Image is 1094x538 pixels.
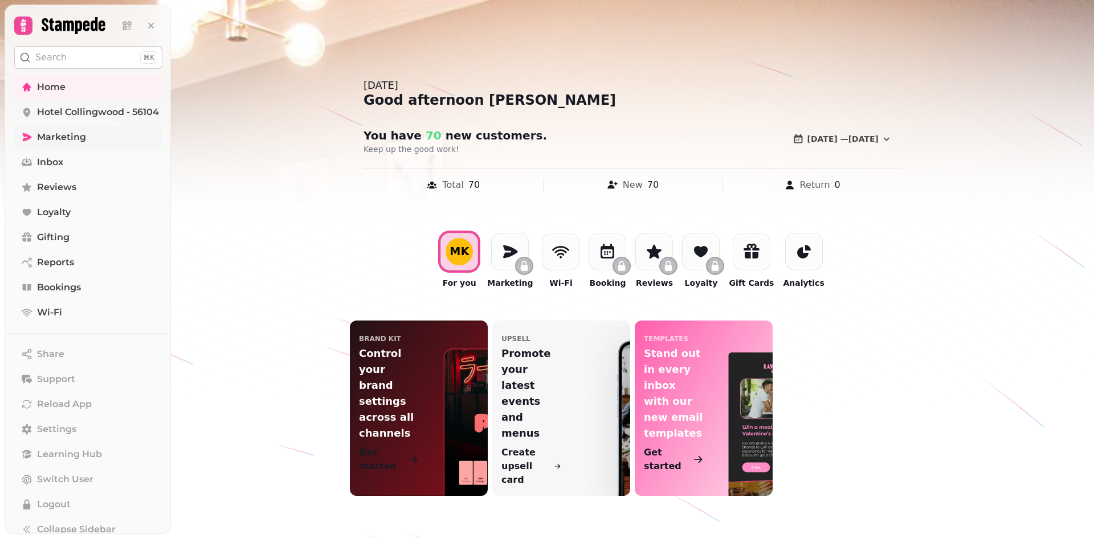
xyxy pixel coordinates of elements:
[37,498,71,511] span: Logout
[14,126,162,149] a: Marketing
[685,277,718,289] p: Loyalty
[37,231,70,244] span: Gifting
[364,77,901,93] div: [DATE]
[14,251,162,274] a: Reports
[14,343,162,365] button: Share
[501,334,530,343] p: upsell
[14,276,162,299] a: Bookings
[14,443,162,466] a: Learning Hub
[14,493,162,516] button: Logout
[140,51,157,64] div: ⌘K
[14,368,162,391] button: Support
[359,446,406,473] p: Get started
[644,346,704,441] p: Stand out in every inbox with our new email templates
[14,418,162,441] a: Settings
[450,246,469,257] div: M K
[37,422,76,436] span: Settings
[37,347,64,361] span: Share
[636,277,673,289] p: Reviews
[37,155,63,169] span: Inbox
[350,321,488,496] a: Brand KitControl your brand settings across all channelsGet started
[37,256,74,269] span: Reports
[364,91,901,109] div: Good afternoon [PERSON_NAME]
[37,523,116,536] span: Collapse Sidebar
[443,277,476,289] p: For you
[14,301,162,324] a: Wi-Fi
[783,277,824,289] p: Analytics
[14,468,162,491] button: Switch User
[783,128,901,150] button: [DATE] —[DATE]
[37,206,71,219] span: Loyalty
[364,128,582,143] h2: You have new customer s .
[644,446,691,473] p: Get started
[37,306,62,319] span: Wi-Fi
[37,397,92,411] span: Reload App
[37,473,93,486] span: Switch User
[14,201,162,224] a: Loyalty
[549,277,572,289] p: Wi-Fi
[14,226,162,249] a: Gifting
[37,180,76,194] span: Reviews
[37,372,75,386] span: Support
[37,447,102,461] span: Learning Hub
[37,130,86,144] span: Marketing
[807,135,879,143] span: [DATE] — [DATE]
[501,446,552,487] p: Create upsell card
[359,346,419,441] p: Control your brand settings across all channels
[487,277,533,289] p: Marketing
[14,76,162,98] a: Home
[589,277,626,289] p: Booking
[37,105,159,119] span: Hotel Collingwood - 56104
[14,176,162,199] a: Reviews
[364,143,655,155] p: Keep up the good work!
[359,334,401,343] p: Brand Kit
[501,346,561,441] p: Promote your latest events and menus
[35,51,67,64] p: Search
[14,393,162,416] button: Reload App
[14,101,162,124] a: Hotel Collingwood - 56104
[635,321,773,496] a: templatesStand out in every inbox with our new email templatesGet started
[14,46,162,69] button: Search⌘K
[422,129,442,142] span: 70
[37,80,66,94] span: Home
[644,334,688,343] p: templates
[492,321,630,496] a: upsellPromote your latest events and menusCreate upsell card
[37,281,81,294] span: Bookings
[729,277,774,289] p: Gift Cards
[14,151,162,174] a: Inbox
